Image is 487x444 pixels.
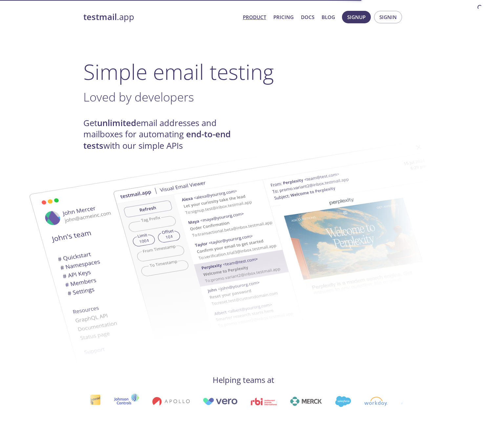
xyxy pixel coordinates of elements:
[83,375,404,385] h4: Helping teams at
[322,13,335,21] a: Blog
[83,59,404,84] h1: Simple email testing
[97,117,136,129] strong: unlimited
[273,13,294,21] a: Pricing
[372,397,414,406] img: atlassian
[307,396,323,407] img: salesforce
[301,13,314,21] a: Docs
[83,89,194,105] span: Loved by developers
[262,397,294,406] img: merck
[83,118,243,151] h4: Get email addresses and mailboxes for automating with our simple APIs
[83,11,117,23] strong: testmail
[336,397,359,406] img: workday
[124,397,161,406] img: apollo
[222,398,249,405] img: rbi
[83,128,231,151] strong: end-to-end tests
[243,13,266,21] a: Product
[175,398,209,405] img: vero
[342,11,371,23] button: Signup
[5,152,359,374] img: testmail-email-viewer
[379,13,397,21] span: Signin
[86,393,111,409] img: johnsoncontrols
[374,11,402,23] button: Signin
[347,13,366,21] span: Signup
[83,11,238,23] a: testmail.app
[113,131,467,353] img: testmail-email-viewer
